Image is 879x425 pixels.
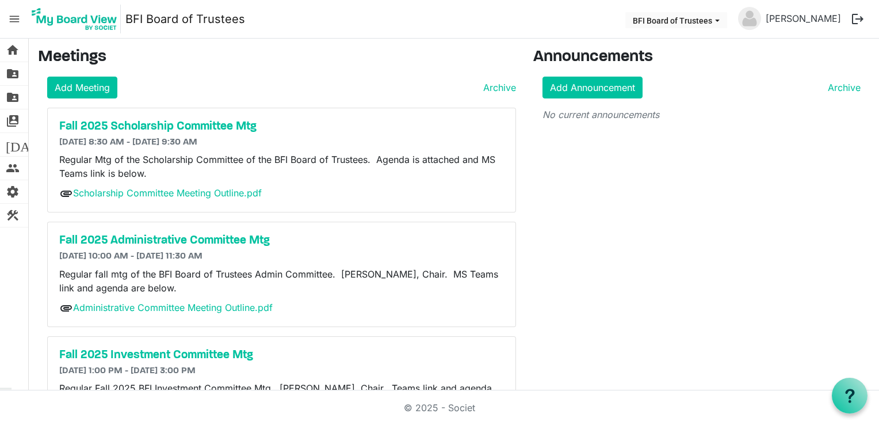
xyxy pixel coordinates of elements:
[6,157,20,180] span: people
[59,381,504,409] p: Regular Fall 2025 BFI Investment Committee Mtg. [PERSON_NAME], Chair. Teams link and agenda are b...
[6,180,20,203] span: settings
[59,301,73,315] span: attachment
[28,5,125,33] a: My Board View Logo
[59,137,504,148] h6: [DATE] 8:30 AM - [DATE] 9:30 AM
[38,48,516,67] h3: Meetings
[28,5,121,33] img: My Board View Logo
[73,187,262,199] a: Scholarship Committee Meeting Outline.pdf
[738,7,761,30] img: no-profile-picture.svg
[533,48,870,67] h3: Announcements
[846,7,870,31] button: logout
[404,402,475,413] a: © 2025 - Societ
[761,7,846,30] a: [PERSON_NAME]
[3,8,25,30] span: menu
[59,120,504,134] a: Fall 2025 Scholarship Committee Mtg
[542,108,861,122] p: No current announcements
[6,204,20,227] span: construction
[6,109,20,132] span: switch_account
[625,12,727,28] button: BFI Board of Trustees dropdownbutton
[59,251,504,262] h6: [DATE] 10:00 AM - [DATE] 11:30 AM
[59,153,504,180] p: Regular Mtg of the Scholarship Committee of the BFI Board of Trustees. Agenda is attached and MS ...
[479,81,516,94] a: Archive
[6,39,20,62] span: home
[59,234,504,248] a: Fall 2025 Administrative Committee Mtg
[73,302,273,313] a: Administrative Committee Meeting Outline.pdf
[59,366,504,377] h6: [DATE] 1:00 PM - [DATE] 3:00 PM
[59,348,504,362] a: Fall 2025 Investment Committee Mtg
[47,77,117,98] a: Add Meeting
[6,133,50,156] span: [DATE]
[823,81,861,94] a: Archive
[542,77,643,98] a: Add Announcement
[6,86,20,109] span: folder_shared
[125,7,245,31] a: BFI Board of Trustees
[6,62,20,85] span: folder_shared
[59,187,73,200] span: attachment
[59,267,504,295] p: Regular fall mtg of the BFI Board of Trustees Admin Committee. [PERSON_NAME], Chair. MS Teams lin...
